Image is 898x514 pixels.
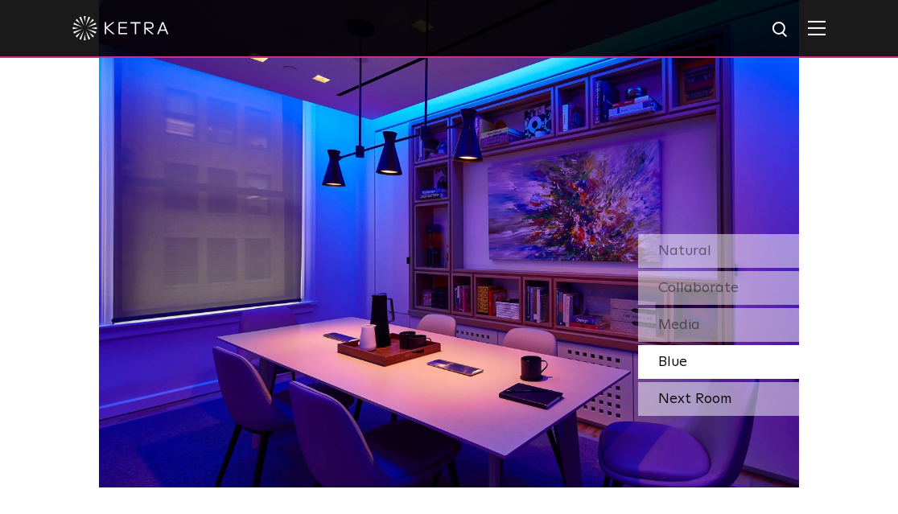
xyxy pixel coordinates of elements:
[72,16,169,40] img: ketra-logo-2019-white
[658,355,687,369] span: Blue
[771,20,791,40] img: search icon
[808,20,826,35] img: Hamburger%20Nav.svg
[658,318,700,332] span: Media
[658,281,739,295] span: Collaborate
[638,382,799,416] div: Next Room
[658,244,711,258] span: Natural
